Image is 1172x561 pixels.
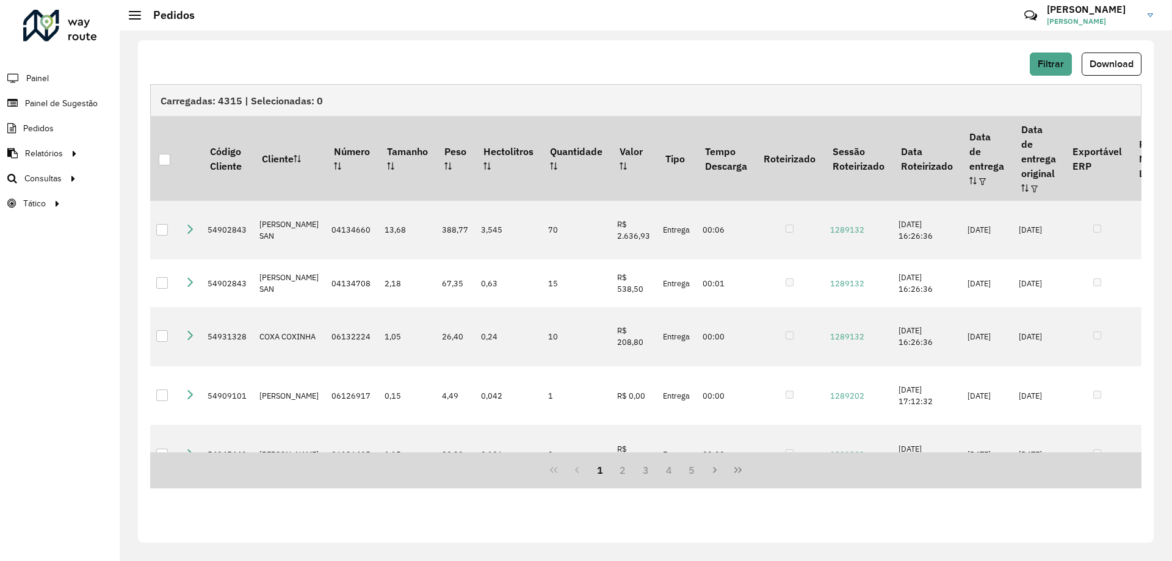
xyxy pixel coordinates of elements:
td: 00:01 [696,259,755,307]
td: 54902843 [201,259,253,307]
th: Valor [611,116,657,200]
button: Next Page [703,458,726,482]
td: 54945449 [201,425,253,484]
a: 1289132 [830,225,864,235]
th: Tamanho [378,116,436,200]
td: [DATE] [961,307,1013,366]
td: [DATE] 16:26:36 [892,201,961,260]
td: R$ 2.636,93 [611,201,657,260]
th: Quantidade [542,116,611,200]
span: Relatórios [25,147,63,160]
td: 54909101 [201,366,253,425]
th: Roteirizado [755,116,823,200]
td: R$ 538,50 [611,259,657,307]
td: [DATE] [961,201,1013,260]
td: R$ 208,80 [611,307,657,366]
td: [PERSON_NAME] SAN [253,201,325,260]
td: [DATE] 16:26:36 [892,259,961,307]
button: Filtrar [1030,52,1072,76]
th: Hectolitros [475,116,541,200]
td: 54931328 [201,307,253,366]
td: 0,63 [475,259,541,307]
button: 5 [681,458,704,482]
th: Data de entrega original [1013,116,1064,200]
td: 0,042 [475,366,541,425]
th: Exportável ERP [1064,116,1130,200]
h3: [PERSON_NAME] [1047,4,1138,15]
td: [DATE] [1013,259,1064,307]
td: 67,35 [436,259,475,307]
span: Consultas [24,172,62,185]
td: 1,15 [378,425,436,484]
td: COXA COXINHA [253,307,325,366]
td: [DATE] [961,259,1013,307]
a: 1289202 [830,391,864,401]
td: 70 [542,201,611,260]
button: 4 [657,458,681,482]
td: [DATE] [1013,307,1064,366]
td: [DATE] [961,366,1013,425]
td: 00:00 [696,307,755,366]
h2: Pedidos [141,9,195,22]
td: 15 [542,259,611,307]
span: Download [1090,59,1134,69]
td: [PERSON_NAME] [253,366,325,425]
td: [DATE] 17:12:32 [892,425,961,484]
a: 1289132 [830,331,864,342]
td: 04134660 [325,201,378,260]
td: Entrega [657,259,696,307]
td: 3 [542,425,611,484]
a: 1289202 [830,449,864,460]
span: [PERSON_NAME] [1047,16,1138,27]
td: Entrega [657,201,696,260]
td: 54902843 [201,201,253,260]
td: 00:00 [696,366,755,425]
td: 00:06 [696,201,755,260]
td: [DATE] [1013,201,1064,260]
th: Tempo Descarga [696,116,755,200]
button: Download [1082,52,1141,76]
td: 388,77 [436,201,475,260]
td: [DATE] [1013,425,1064,484]
a: Contato Rápido [1018,2,1044,29]
td: 00:00 [696,425,755,484]
td: 0,15 [378,366,436,425]
th: Sessão Roteirizado [824,116,892,200]
td: 2,18 [378,259,436,307]
a: 1289132 [830,278,864,289]
td: 26,40 [436,307,475,366]
td: 10 [542,307,611,366]
td: [PERSON_NAME] [253,425,325,484]
button: 1 [588,458,612,482]
td: R$ 179,62 [611,425,657,484]
td: 0,186 [475,425,541,484]
th: Data de entrega [961,116,1013,200]
th: Tipo [657,116,696,200]
td: 1 [542,366,611,425]
button: 3 [634,458,657,482]
td: 30,39 [436,425,475,484]
td: Entrega [657,366,696,425]
span: Filtrar [1038,59,1064,69]
td: Entrega [657,307,696,366]
button: Last Page [726,458,750,482]
th: Código Cliente [201,116,253,200]
td: 04134708 [325,259,378,307]
td: [DATE] 16:26:36 [892,307,961,366]
td: 06126495 [325,425,378,484]
td: 06132224 [325,307,378,366]
td: Entrega [657,425,696,484]
th: Data Roteirizado [892,116,961,200]
td: [PERSON_NAME] SAN [253,259,325,307]
span: Painel [26,72,49,85]
div: Carregadas: 4315 | Selecionadas: 0 [150,84,1141,116]
td: 4,49 [436,366,475,425]
th: Número [325,116,378,200]
span: Tático [23,197,46,210]
td: [DATE] [961,425,1013,484]
td: 3,545 [475,201,541,260]
td: 06126917 [325,366,378,425]
button: 2 [611,458,634,482]
td: [DATE] 17:12:32 [892,366,961,425]
span: Pedidos [23,122,54,135]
